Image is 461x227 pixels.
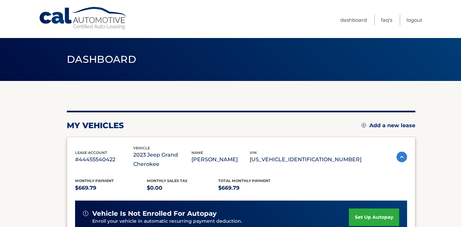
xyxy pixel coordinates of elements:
[361,123,366,128] img: add.svg
[340,15,367,25] a: Dashboard
[406,15,422,25] a: Logout
[133,150,191,169] p: 2023 Jeep Grand Cherokee
[133,146,150,150] span: vehicle
[147,183,219,193] p: $0.00
[92,218,349,225] p: Enroll your vehicle in automatic recurring payment deduction.
[67,121,124,131] h2: my vehicles
[381,15,392,25] a: FAQ's
[250,155,361,164] p: [US_VEHICLE_IDENTIFICATION_NUMBER]
[361,122,415,129] a: Add a new lease
[349,208,399,226] a: set up autopay
[83,211,88,216] img: alert-white.svg
[75,150,107,155] span: lease account
[218,178,271,183] span: Total Monthly Payment
[75,183,147,193] p: $669.79
[67,53,136,65] span: Dashboard
[75,178,114,183] span: Monthly Payment
[397,152,407,162] img: accordion-active.svg
[75,155,133,164] p: #44455540422
[92,209,217,218] span: vehicle is not enrolled for autopay
[147,178,188,183] span: Monthly sales Tax
[250,150,257,155] span: vin
[191,150,203,155] span: name
[39,7,128,30] a: Cal Automotive
[191,155,250,164] p: [PERSON_NAME]
[218,183,290,193] p: $669.79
